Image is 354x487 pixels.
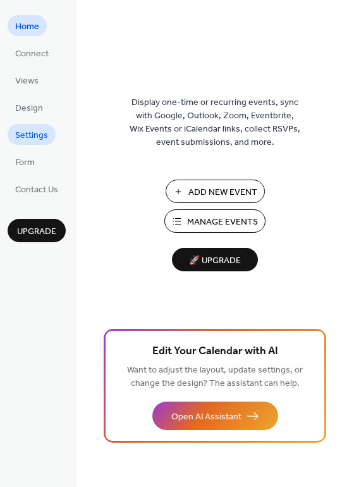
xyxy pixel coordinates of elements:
a: Views [8,70,46,90]
span: Add New Event [188,186,257,199]
span: Form [15,156,35,170]
a: Connect [8,42,56,63]
span: Edit Your Calendar with AI [152,343,278,361]
span: Want to adjust the layout, update settings, or change the design? The assistant can help. [127,362,303,392]
button: Upgrade [8,219,66,242]
button: 🚀 Upgrade [172,248,258,271]
span: Contact Us [15,183,58,197]
button: Open AI Assistant [152,402,278,430]
span: Design [15,102,43,115]
span: Display one-time or recurring events, sync with Google, Outlook, Zoom, Eventbrite, Wix Events or ... [130,96,300,149]
span: Home [15,20,39,34]
a: Settings [8,124,56,145]
button: Manage Events [164,209,265,233]
span: Views [15,75,39,88]
button: Add New Event [166,180,265,203]
span: Connect [15,47,49,61]
a: Contact Us [8,178,66,199]
span: Settings [15,129,48,142]
a: Design [8,97,51,118]
a: Home [8,15,47,36]
span: Manage Events [187,216,258,229]
span: Upgrade [17,225,56,238]
span: 🚀 Upgrade [180,252,250,269]
a: Form [8,151,42,172]
span: Open AI Assistant [171,410,241,424]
